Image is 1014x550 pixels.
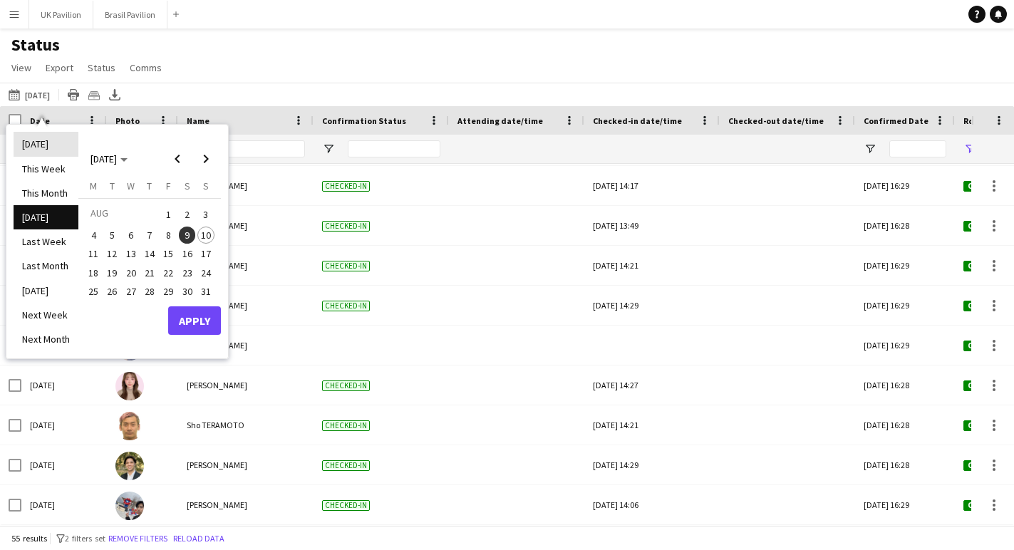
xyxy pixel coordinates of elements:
[90,152,117,165] span: [DATE]
[179,227,196,244] span: 9
[855,326,955,365] div: [DATE] 16:29
[593,115,682,126] span: Checked-in date/time
[728,115,824,126] span: Checked-out date/time
[855,445,955,484] div: [DATE] 16:28
[593,286,711,325] div: [DATE] 14:29
[115,452,144,480] img: Alexander Wehner
[185,180,190,192] span: S
[104,246,121,263] span: 12
[187,380,247,390] span: [PERSON_NAME]
[104,283,121,300] span: 26
[6,86,53,103] button: [DATE]
[85,146,133,172] button: Choose month and year
[14,181,78,205] li: This Month
[14,303,78,327] li: Next Week
[212,140,305,157] input: Name Filter Input
[123,283,140,300] span: 27
[163,145,192,173] button: Previous month
[123,264,140,281] span: 20
[322,221,370,232] span: Checked-in
[93,1,167,28] button: Brasil Pavilion
[123,227,140,244] span: 6
[140,282,159,301] button: 28-08-2025
[322,181,370,192] span: Checked-in
[21,445,107,484] div: [DATE]
[197,283,214,300] span: 31
[84,244,103,263] button: 11-08-2025
[84,204,159,226] td: AUG
[85,246,102,263] span: 11
[593,405,711,445] div: [DATE] 14:21
[187,115,209,126] span: Name
[160,227,177,244] span: 8
[160,264,177,281] span: 22
[115,492,144,520] img: Daiki Ohta
[140,244,159,263] button: 14-08-2025
[593,166,711,205] div: [DATE] 14:17
[170,531,227,546] button: Reload data
[86,86,103,103] app-action-btn: Crew files as ZIP
[122,226,140,244] button: 06-08-2025
[85,283,102,300] span: 25
[82,58,121,77] a: Status
[90,180,97,192] span: M
[177,204,196,226] button: 02-08-2025
[187,420,244,430] span: Sho TERAMOTO
[141,283,158,300] span: 28
[160,204,177,224] span: 1
[177,282,196,301] button: 30-08-2025
[115,115,140,126] span: Photo
[159,204,177,226] button: 01-08-2025
[110,180,115,192] span: T
[106,86,123,103] app-action-btn: Export XLSX
[197,204,214,224] span: 3
[197,264,214,281] span: 24
[197,227,214,244] span: 10
[187,499,247,510] span: [PERSON_NAME]
[14,229,78,254] li: Last Week
[105,531,170,546] button: Remove filters
[84,282,103,301] button: 25-08-2025
[855,365,955,405] div: [DATE] 16:28
[14,254,78,278] li: Last Month
[322,420,370,431] span: Checked-in
[593,246,711,285] div: [DATE] 14:21
[14,132,78,156] li: [DATE]
[197,226,215,244] button: 10-08-2025
[14,279,78,303] li: [DATE]
[122,282,140,301] button: 27-08-2025
[593,485,711,524] div: [DATE] 14:06
[179,246,196,263] span: 16
[855,206,955,245] div: [DATE] 16:28
[141,264,158,281] span: 21
[88,61,115,74] span: Status
[855,166,955,205] div: [DATE] 16:29
[197,244,215,263] button: 17-08-2025
[40,58,79,77] a: Export
[177,264,196,282] button: 23-08-2025
[593,445,711,484] div: [DATE] 14:29
[963,142,976,155] button: Open Filter Menu
[122,244,140,263] button: 13-08-2025
[197,204,215,226] button: 03-08-2025
[14,327,78,351] li: Next Month
[197,264,215,282] button: 24-08-2025
[46,61,73,74] span: Export
[84,264,103,282] button: 18-08-2025
[124,58,167,77] a: Comms
[159,244,177,263] button: 15-08-2025
[179,283,196,300] span: 30
[593,365,711,405] div: [DATE] 14:27
[130,61,162,74] span: Comms
[179,264,196,281] span: 23
[103,264,121,282] button: 19-08-2025
[104,227,121,244] span: 5
[855,405,955,445] div: [DATE] 16:28
[864,115,928,126] span: Confirmed Date
[177,244,196,263] button: 16-08-2025
[322,460,370,471] span: Checked-in
[159,226,177,244] button: 08-08-2025
[122,264,140,282] button: 20-08-2025
[160,283,177,300] span: 29
[159,264,177,282] button: 22-08-2025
